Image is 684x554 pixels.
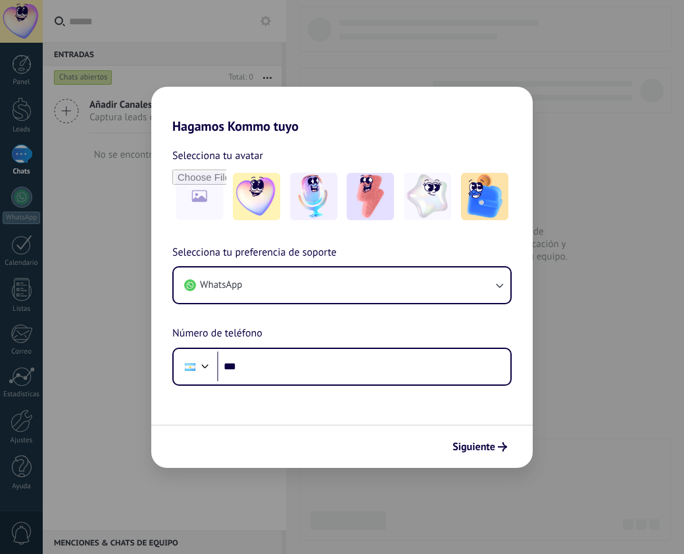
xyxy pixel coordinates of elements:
button: WhatsApp [174,267,510,303]
div: Argentina: + 54 [178,353,203,381]
img: -5.jpeg [461,173,508,220]
span: Número de teléfono [172,325,262,342]
h2: Hagamos Kommo tuyo [151,87,533,134]
img: -1.jpeg [233,173,280,220]
img: -3.jpeg [347,173,394,220]
span: Selecciona tu preferencia de soporte [172,244,337,262]
button: Siguiente [447,436,513,458]
img: -4.jpeg [404,173,451,220]
span: Selecciona tu avatar [172,147,263,164]
span: Siguiente [452,442,495,451]
img: -2.jpeg [290,173,337,220]
span: WhatsApp [200,279,242,292]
